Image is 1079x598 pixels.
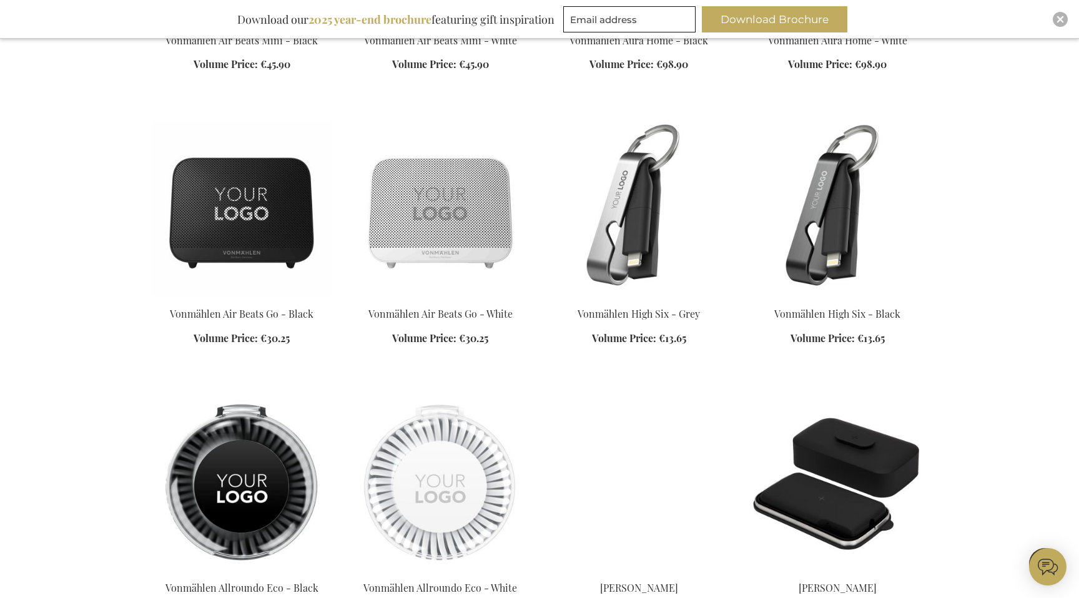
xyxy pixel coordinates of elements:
span: €30.25 [260,331,290,345]
iframe: belco-activator-frame [1029,548,1067,586]
a: Volume Price: €13.65 [592,331,686,346]
a: Vonmählen Air Beats Go - White [368,307,513,320]
a: Vonmählen High Six [748,292,927,303]
a: Vonmahlen Air Beats GO [152,292,331,303]
a: Vonmählen Allroundo Eco - Black [165,581,318,594]
button: Download Brochure [702,6,847,32]
span: Volume Price: [788,57,852,71]
a: Vonmählen Air Beats Mini - White [364,34,517,47]
input: Email address [563,6,696,32]
img: Vonmählen High Six [748,122,927,297]
img: Stolp Digital Detox Box & Battery Bundle - Green [549,396,728,571]
span: €30.25 [459,331,488,345]
a: allroundo® eco vonmahlen [152,566,331,577]
a: Volume Price: €30.25 [194,331,290,346]
img: allroundo® eco vonmahlen [351,396,530,571]
span: Volume Price: [589,57,654,71]
a: Vonmahlen Air Beats GO [351,292,530,303]
span: Volume Price: [791,331,855,345]
a: Vonmählen Air Beats Go - Black [170,307,313,320]
div: Close [1053,12,1068,27]
span: €45.90 [459,57,489,71]
img: The All-in-One Backup Cable Vonmahlen high six [549,122,728,297]
span: Volume Price: [194,57,258,71]
img: Stolp Digital Detox Box & Battery Bundle [748,396,927,571]
form: marketing offers and promotions [563,6,699,36]
a: Volume Price: €13.65 [791,331,885,346]
img: allroundo® eco vonmahlen [152,396,331,571]
a: The All-in-One Backup Cable Vonmahlen high six [549,292,728,303]
img: Vonmahlen Air Beats GO [152,122,331,297]
span: €13.65 [659,331,686,345]
a: Vonmählen Allroundo Eco - White [363,581,517,594]
a: allroundo® eco vonmahlen [351,566,530,577]
a: Vonmählen Aura Home - Black [569,34,708,47]
a: Volume Price: €98.90 [589,57,688,72]
a: Vonmählen Aura Home - White [768,34,907,47]
a: Stolp Digital Detox Box & Battery Bundle - Green [549,566,728,577]
a: Vonmählen High Six - Black [774,307,900,320]
span: €98.90 [656,57,688,71]
span: €45.90 [260,57,290,71]
b: 2025 year-end brochure [308,12,431,27]
a: Volume Price: €30.25 [392,331,488,346]
img: Vonmahlen Air Beats GO [351,122,530,297]
span: Volume Price: [194,331,258,345]
span: Volume Price: [392,57,456,71]
img: Close [1057,16,1064,23]
a: Vonmählen Air Beats Mini - Black [165,34,318,47]
a: Volume Price: €45.90 [194,57,290,72]
div: Download our featuring gift inspiration [232,6,560,32]
a: Volume Price: €98.90 [788,57,887,72]
a: Stolp Digital Detox Box & Battery Bundle [748,566,927,577]
a: Volume Price: €45.90 [392,57,489,72]
a: Vonmählen High Six - Grey [578,307,700,320]
span: €13.65 [857,331,885,345]
span: €98.90 [855,57,887,71]
span: Volume Price: [592,331,656,345]
span: Volume Price: [392,331,456,345]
